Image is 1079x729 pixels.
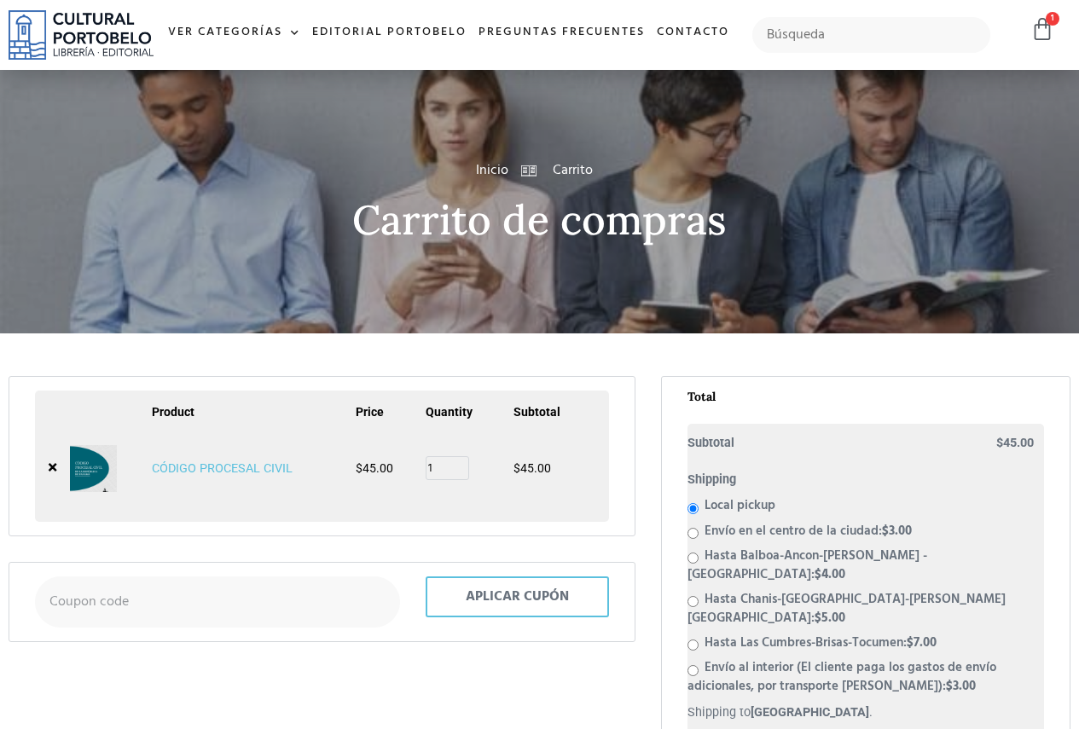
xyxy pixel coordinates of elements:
a: Remove CÓDIGO PROCESAL CIVIL from cart [48,458,57,477]
span: $ [946,677,953,697]
h2: Carrito de compras [22,198,1057,243]
a: Contacto [651,14,735,51]
th: Price [356,403,426,428]
bdi: 3.00 [882,521,912,541]
label: Hasta Balboa-Ancon-[PERSON_NAME] - [GEOGRAPHIC_DATA]: [687,546,927,585]
label: Hasta Chanis-[GEOGRAPHIC_DATA]-[PERSON_NAME][GEOGRAPHIC_DATA]: [687,589,1006,628]
th: Product [152,403,355,428]
span: $ [513,461,520,475]
h2: Total [687,391,1044,410]
label: Envío al interior (El cliente paga los gastos de envío adicionales, por transporte [PERSON_NAME]): [687,658,996,697]
span: $ [882,521,889,541]
button: Aplicar cupón [426,576,608,617]
th: Quantity [426,403,513,428]
span: $ [907,634,914,654]
bdi: 45.00 [513,461,551,475]
bdi: 3.00 [946,677,976,697]
th: Subtotal [513,403,596,428]
a: 1 [1030,17,1054,42]
a: Inicio [476,160,508,181]
a: Editorial Portobelo [306,14,473,51]
bdi: 45.00 [356,461,393,475]
input: Product quantity [426,456,469,480]
a: Preguntas frecuentes [473,14,651,51]
bdi: 7.00 [907,634,937,654]
span: $ [996,436,1003,450]
span: Carrito [548,160,593,181]
input: Búsqueda [752,17,990,53]
p: Shipping to . [687,703,1044,722]
bdi: 4.00 [815,564,845,585]
label: Envío en el centro de la ciudad: [705,521,912,541]
span: $ [356,461,363,475]
input: Coupon code [35,576,400,628]
span: 1 [1046,12,1059,26]
bdi: 5.00 [815,608,845,628]
span: $ [815,564,821,585]
bdi: 45.00 [996,436,1034,450]
span: $ [815,608,821,628]
a: Ver Categorías [162,14,306,51]
label: Local pickup [705,496,775,517]
a: CÓDIGO PROCESAL CIVIL [152,461,293,476]
label: Hasta Las Cumbres-Brisas-Tocumen: [705,634,937,654]
strong: [GEOGRAPHIC_DATA] [751,705,869,720]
